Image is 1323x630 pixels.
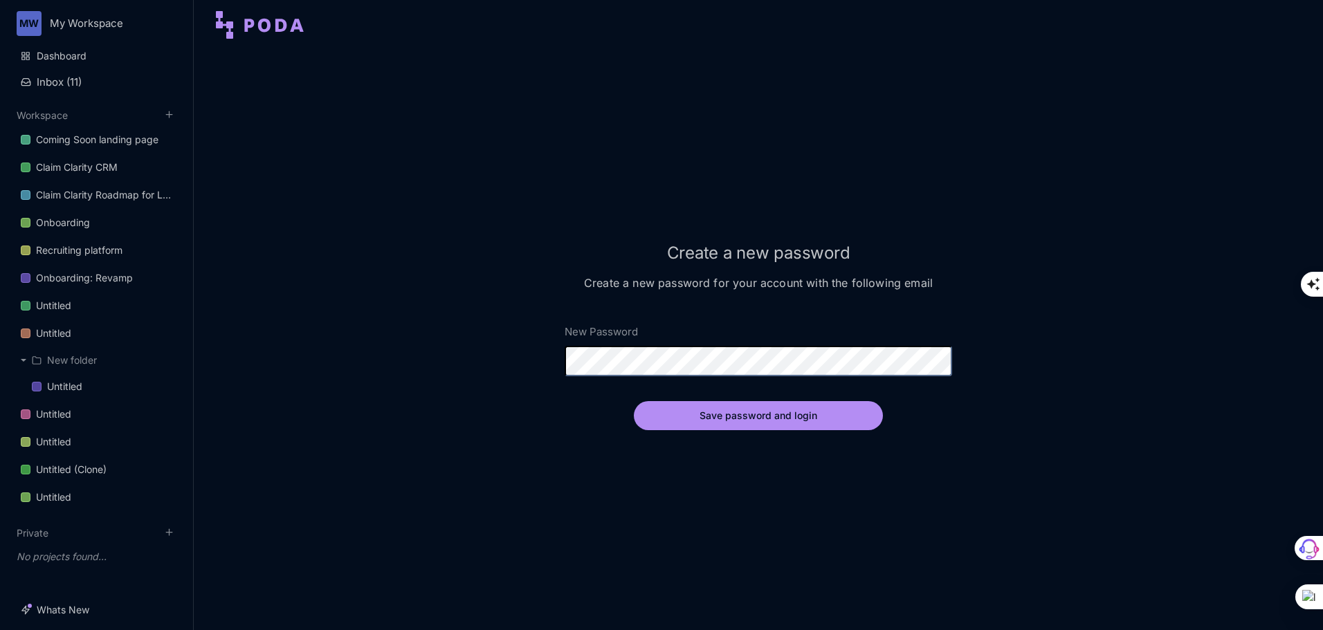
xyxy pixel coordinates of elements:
[12,544,181,569] div: No projects found...
[36,187,172,203] div: Claim Clarity Roadmap for Launch of YURIE
[36,434,71,450] div: Untitled
[36,242,122,259] div: Recruiting platform
[12,43,181,69] a: Dashboard
[36,131,158,148] div: Coming Soon landing page
[12,265,181,291] a: Onboarding: Revamp
[634,401,883,430] button: Save password and login
[12,70,181,94] button: Inbox (11)
[47,378,82,395] div: Untitled
[12,429,181,456] div: Untitled
[12,348,181,373] div: New folder
[12,484,181,510] a: Untitled
[12,210,181,237] div: Onboarding
[17,109,68,121] button: Workspace
[12,401,181,427] a: Untitled
[36,214,90,231] div: Onboarding
[12,127,181,153] a: Coming Soon landing page
[12,182,181,208] a: Claim Clarity Roadmap for Launch of YURIE
[36,297,71,314] div: Untitled
[17,11,42,36] div: MW
[47,352,97,369] div: New folder
[12,320,181,346] a: Untitled
[12,237,181,263] a: Recruiting platform
[12,597,181,623] a: Whats New
[12,154,181,180] a: Claim Clarity CRM
[24,373,181,400] div: Untitled
[12,293,181,319] a: Untitled
[36,270,133,286] div: Onboarding: Revamp
[12,210,181,236] a: Onboarding
[12,127,181,154] div: Coming Soon landing page
[12,456,181,483] div: Untitled (Clone)
[36,159,118,176] div: Claim Clarity CRM
[36,461,107,478] div: Untitled (Clone)
[12,429,181,455] a: Untitled
[565,324,952,340] label: New Password
[36,489,71,506] div: Untitled
[12,456,181,483] a: Untitled (Clone)
[36,325,71,342] div: Untitled
[12,182,181,209] div: Claim Clarity Roadmap for Launch of YURIE
[12,265,181,292] div: Onboarding: Revamp
[12,122,181,516] div: Workspace
[12,293,181,319] div: Untitled
[565,276,952,290] h3: Create a new password for your account with the following email
[565,241,952,265] h2: Create a new password
[17,11,176,36] button: MWMy Workspace
[17,527,48,539] button: Private
[24,373,181,400] a: Untitled
[36,406,71,423] div: Untitled
[12,540,181,573] div: Private
[50,17,154,30] div: My Workspace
